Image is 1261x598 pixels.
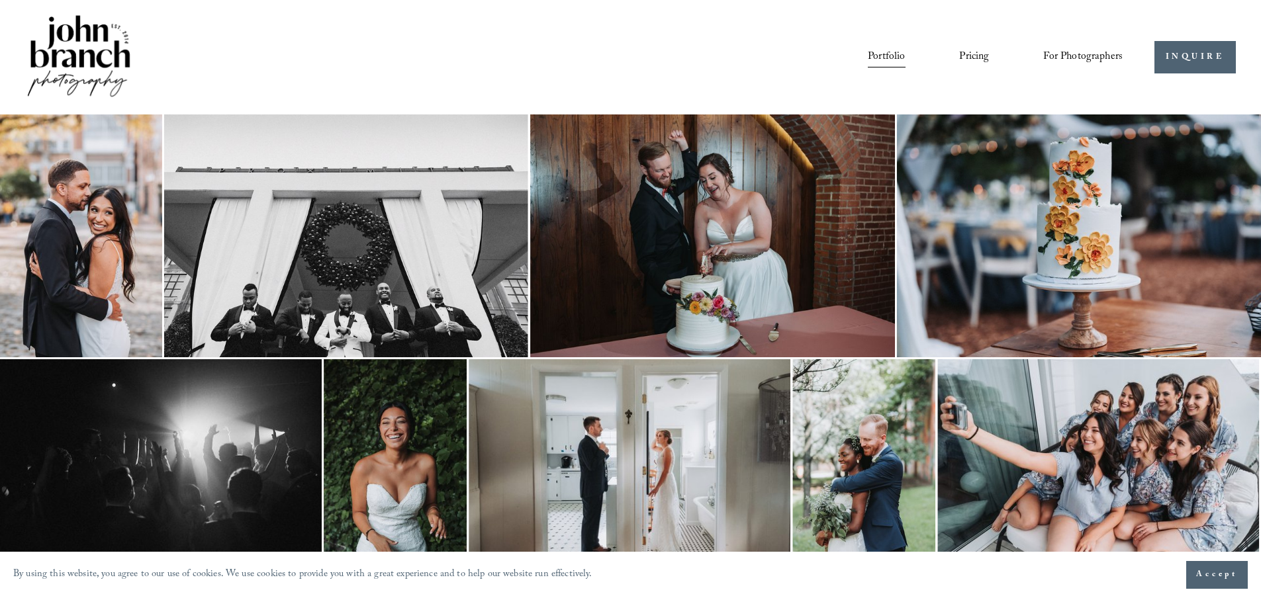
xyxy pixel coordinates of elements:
img: A group of women in matching pajamas taking a selfie on a balcony, smiling and posing together. [937,359,1259,574]
img: John Branch IV Photography [25,13,132,102]
a: INQUIRE [1154,41,1236,73]
span: For Photographers [1043,47,1123,67]
a: Portfolio [868,46,905,68]
img: A bride in a white dress and a groom in a suit preparing in adjacent rooms with a bathroom and ki... [469,359,790,574]
img: Group of men in tuxedos standing under a large wreath on a building's entrance. [164,114,528,357]
span: Accept [1196,568,1238,581]
button: Accept [1186,561,1248,589]
img: A couple is playfully cutting their wedding cake. The bride is wearing a white strapless gown, an... [530,114,895,357]
img: A bride and groom embrace outdoors, smiling; the bride holds a green bouquet, and the groom wears... [792,359,935,574]
a: Pricing [959,46,989,68]
a: folder dropdown [1043,46,1123,68]
img: Smiling bride in strapless white dress with green leafy background. [324,359,467,574]
p: By using this website, you agree to our use of cookies. We use cookies to provide you with a grea... [13,566,592,585]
